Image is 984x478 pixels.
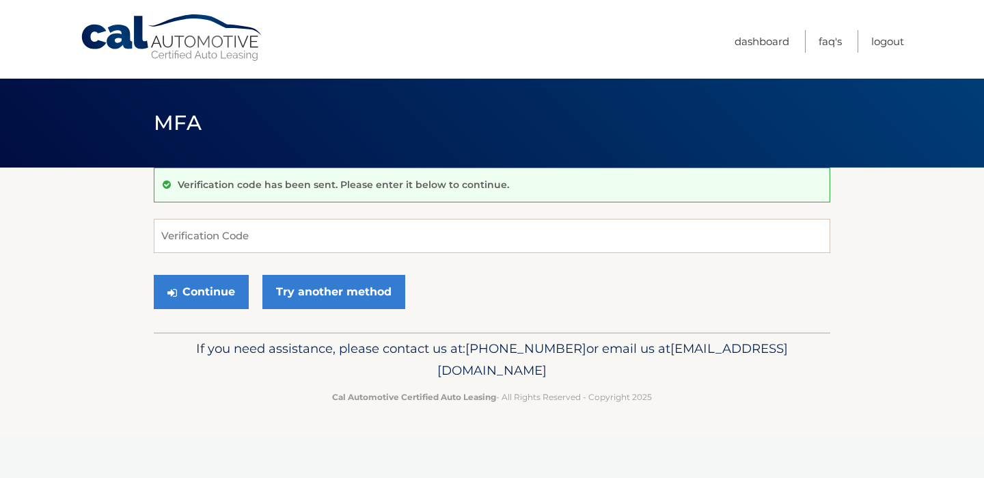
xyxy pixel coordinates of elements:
a: Dashboard [735,30,789,53]
a: Cal Automotive [80,14,264,62]
p: If you need assistance, please contact us at: or email us at [163,338,821,382]
p: - All Rights Reserved - Copyright 2025 [163,390,821,404]
span: [PHONE_NUMBER] [465,341,586,356]
span: [EMAIL_ADDRESS][DOMAIN_NAME] [437,341,788,378]
input: Verification Code [154,219,830,253]
a: Try another method [262,275,405,309]
a: Logout [871,30,904,53]
button: Continue [154,275,249,309]
a: FAQ's [819,30,842,53]
strong: Cal Automotive Certified Auto Leasing [332,392,496,402]
span: MFA [154,110,202,135]
p: Verification code has been sent. Please enter it below to continue. [178,178,509,191]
